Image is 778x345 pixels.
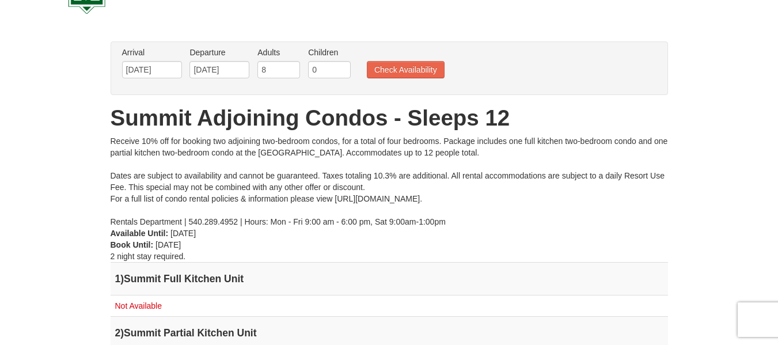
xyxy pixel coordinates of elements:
strong: Available Until: [111,229,169,238]
label: Adults [257,47,300,58]
label: Children [308,47,351,58]
span: Not Available [115,301,162,310]
button: Check Availability [367,61,445,78]
h4: 1 Summit Full Kitchen Unit [115,273,663,285]
span: [DATE] [170,229,196,238]
span: ) [120,273,124,285]
span: ) [120,327,124,339]
span: [DATE] [155,240,181,249]
label: Arrival [122,47,182,58]
div: Receive 10% off for booking two adjoining two-bedroom condos, for a total of four bedrooms. Packa... [111,135,668,228]
span: 2 night stay required. [111,252,186,261]
strong: Book Until: [111,240,154,249]
h1: Summit Adjoining Condos - Sleeps 12 [111,107,668,130]
label: Departure [189,47,249,58]
h4: 2 Summit Partial Kitchen Unit [115,327,663,339]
